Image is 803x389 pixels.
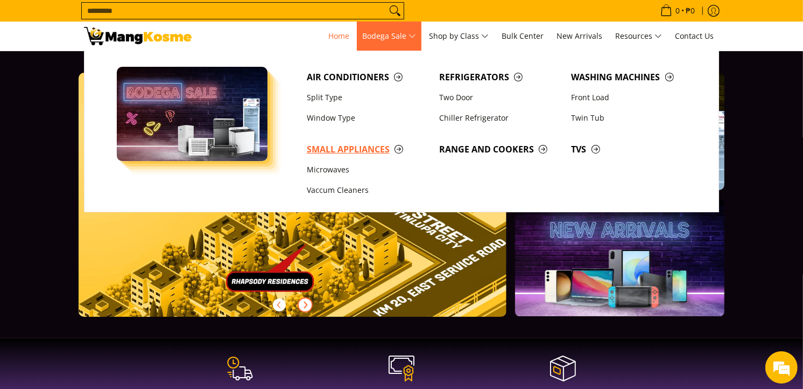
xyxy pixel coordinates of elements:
[557,31,602,41] span: New Arrivals
[675,31,714,41] span: Contact Us
[566,67,699,87] a: Washing Machines
[429,30,489,43] span: Shop by Class
[610,22,667,51] a: Resources
[62,122,149,231] span: We're online!
[551,22,608,51] a: New Arrivals
[362,30,416,43] span: Bodega Sale
[301,139,434,159] a: Small Appliances
[566,108,699,128] a: Twin Tub
[84,27,192,45] img: Mang Kosme: Your Home Appliances Warehouse Sale Partner!
[5,268,205,305] textarea: Type your message and hit 'Enter'
[572,71,693,84] span: Washing Machines
[301,67,434,87] a: Air Conditioners
[670,22,719,51] a: Contact Us
[684,7,696,15] span: ₱0
[79,73,541,334] a: More
[566,87,699,108] a: Front Load
[615,30,662,43] span: Resources
[301,180,434,201] a: Vaccum Cleaners
[323,22,355,51] a: Home
[293,293,317,317] button: Next
[674,7,681,15] span: 0
[657,5,698,17] span: •
[307,143,428,156] span: Small Appliances
[386,3,404,19] button: Search
[566,139,699,159] a: TVs
[496,22,549,51] a: Bulk Center
[357,22,421,51] a: Bodega Sale
[434,87,566,108] a: Two Door
[117,67,267,161] img: Bodega Sale
[177,5,202,31] div: Minimize live chat window
[202,22,719,51] nav: Main Menu
[439,143,561,156] span: Range and Cookers
[572,143,693,156] span: TVs
[434,67,566,87] a: Refrigerators
[56,60,181,74] div: Chat with us now
[424,22,494,51] a: Shop by Class
[301,87,434,108] a: Split Type
[502,31,544,41] span: Bulk Center
[434,108,566,128] a: Chiller Refrigerator
[301,159,434,180] a: Microwaves
[301,108,434,128] a: Window Type
[267,293,291,317] button: Previous
[439,71,561,84] span: Refrigerators
[328,31,349,41] span: Home
[434,139,566,159] a: Range and Cookers
[307,71,428,84] span: Air Conditioners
